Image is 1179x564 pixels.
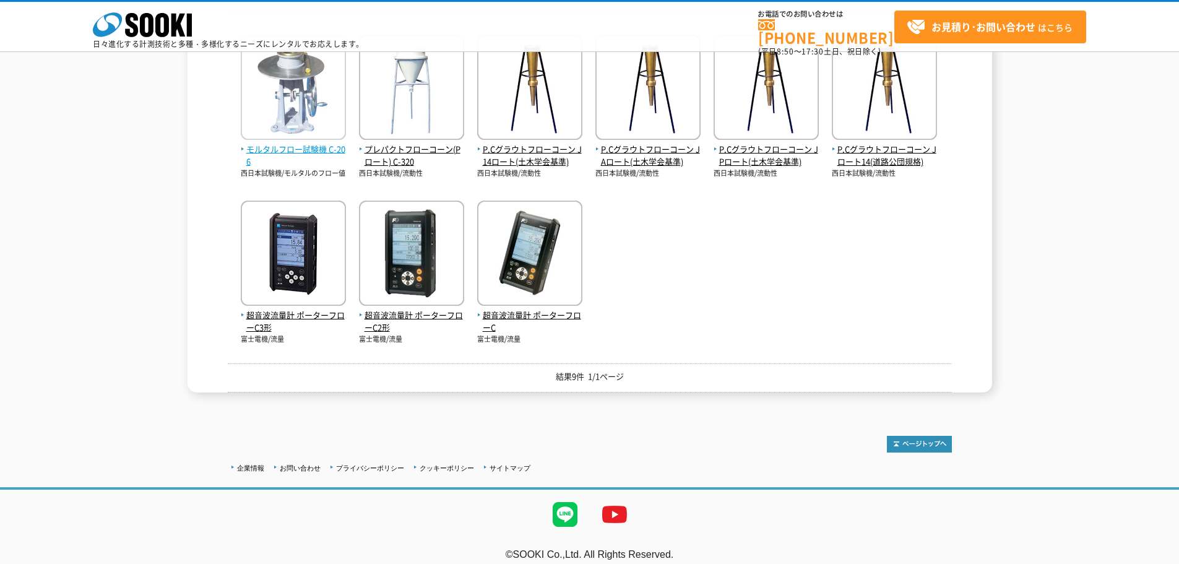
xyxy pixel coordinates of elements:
span: 超音波流量計 ポーターフローC2形 [359,309,464,335]
span: 超音波流量計 ポーターフローC3形 [241,309,346,335]
span: お電話でのお問い合わせは [758,11,894,18]
p: 結果9件 1/1ページ [228,370,952,383]
a: お見積り･お問い合わせはこちら [894,11,1086,43]
span: P.Cグラウトフローコーン Jロート14(道路公団規格) [832,143,937,169]
a: P.Cグラウトフローコーン JAロート(土木学会基準) [595,130,701,168]
a: P.Cグラウトフローコーン Jロート14(道路公団規格) [832,130,937,168]
span: P.Cグラウトフローコーン JAロート(土木学会基準) [595,143,701,169]
img: ポーターフローC [477,201,582,309]
p: 西日本試験機/モルタルのフロー値 [241,168,346,179]
p: 西日本試験機/流動性 [477,168,582,179]
img: ポーターフローC3形 [241,201,346,309]
a: P.Cグラウトフローコーン JPロート(土木学会基準) [714,130,819,168]
img: ポーターフローC2形 [359,201,464,309]
p: 富士電機/流量 [359,334,464,345]
a: 超音波流量計 ポーターフローC3形 [241,296,346,334]
img: YouTube [590,490,639,539]
p: 富士電機/流量 [241,334,346,345]
span: P.Cグラウトフローコーン J14ロート(土木学会基準) [477,143,582,169]
img: JAロート(土木学会基準) [595,35,701,143]
a: [PHONE_NUMBER] [758,19,894,45]
a: モルタルフロー試験機 C-206 [241,130,346,168]
span: (平日 ～ 土日、祝日除く) [758,46,881,57]
a: 超音波流量計 ポーターフローC [477,296,582,334]
a: プライバシーポリシー [336,464,404,472]
p: 西日本試験機/流動性 [714,168,819,179]
a: クッキーポリシー [420,464,474,472]
span: 超音波流量計 ポーターフローC [477,309,582,335]
strong: お見積り･お問い合わせ [931,19,1035,34]
span: プレパクトフローコーン(Pロート) C-320 [359,143,464,169]
p: 西日本試験機/流動性 [832,168,937,179]
a: P.Cグラウトフローコーン J14ロート(土木学会基準) [477,130,582,168]
img: C-206 [241,35,346,143]
p: 西日本試験機/流動性 [595,168,701,179]
img: トップページへ [887,436,952,453]
a: 企業情報 [237,464,264,472]
a: サイトマップ [490,464,530,472]
span: 17:30 [801,46,824,57]
img: C-320 [359,35,464,143]
img: LINE [540,490,590,539]
p: 富士電機/流量 [477,334,582,345]
img: Jロート14(道路公団規格) [832,35,937,143]
a: お問い合わせ [280,464,321,472]
p: 西日本試験機/流動性 [359,168,464,179]
span: はこちら [907,18,1073,37]
a: 超音波流量計 ポーターフローC2形 [359,296,464,334]
p: 日々進化する計測技術と多種・多様化するニーズにレンタルでお応えします。 [93,40,364,48]
span: 8:50 [777,46,794,57]
img: J14ロート(土木学会基準) [477,35,582,143]
a: プレパクトフローコーン(Pロート) C-320 [359,130,464,168]
span: モルタルフロー試験機 C-206 [241,143,346,169]
img: JPロート(土木学会基準) [714,35,819,143]
span: P.Cグラウトフローコーン JPロート(土木学会基準) [714,143,819,169]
